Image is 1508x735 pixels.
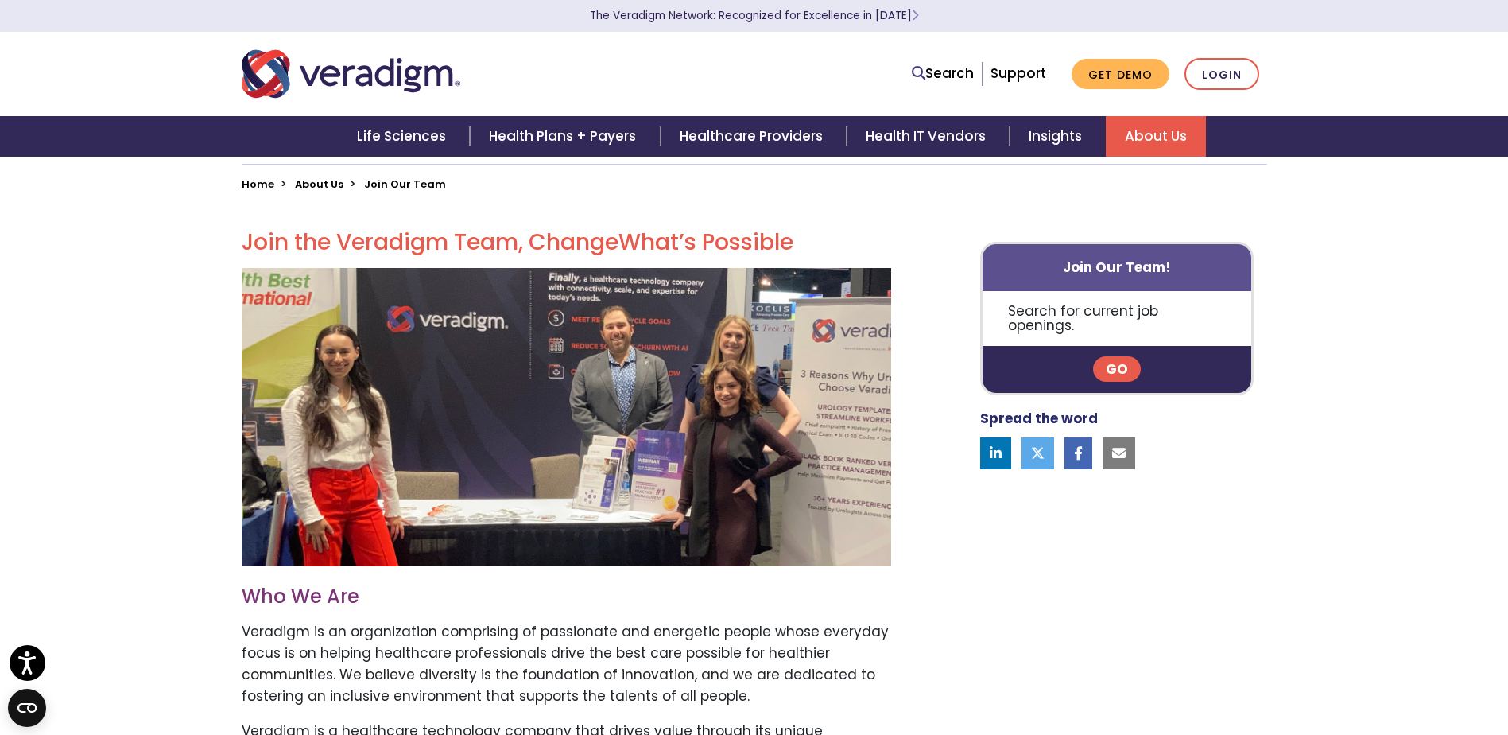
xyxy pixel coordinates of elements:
[1010,116,1106,157] a: Insights
[661,116,847,157] a: Healthcare Providers
[242,229,891,256] h2: Join the Veradigm Team, Change
[1093,356,1141,382] a: Go
[242,48,460,100] img: Veradigm logo
[618,227,793,258] span: What’s Possible
[338,116,470,157] a: Life Sciences
[8,689,46,727] button: Open CMP widget
[242,621,891,708] p: Veradigm is an organization comprising of passionate and energetic people whose everyday focus is...
[590,8,919,23] a: The Veradigm Network: Recognized for Excellence in [DATE]Learn More
[912,8,919,23] span: Learn More
[295,177,343,192] a: About Us
[1184,58,1259,91] a: Login
[242,585,891,609] h3: Who We Are
[847,116,1010,157] a: Health IT Vendors
[242,177,274,192] a: Home
[980,409,1098,428] strong: Spread the word
[1063,258,1171,277] strong: Join Our Team!
[1072,59,1169,90] a: Get Demo
[470,116,660,157] a: Health Plans + Payers
[1106,116,1206,157] a: About Us
[990,64,1046,83] a: Support
[912,63,974,84] a: Search
[983,291,1252,346] p: Search for current job openings.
